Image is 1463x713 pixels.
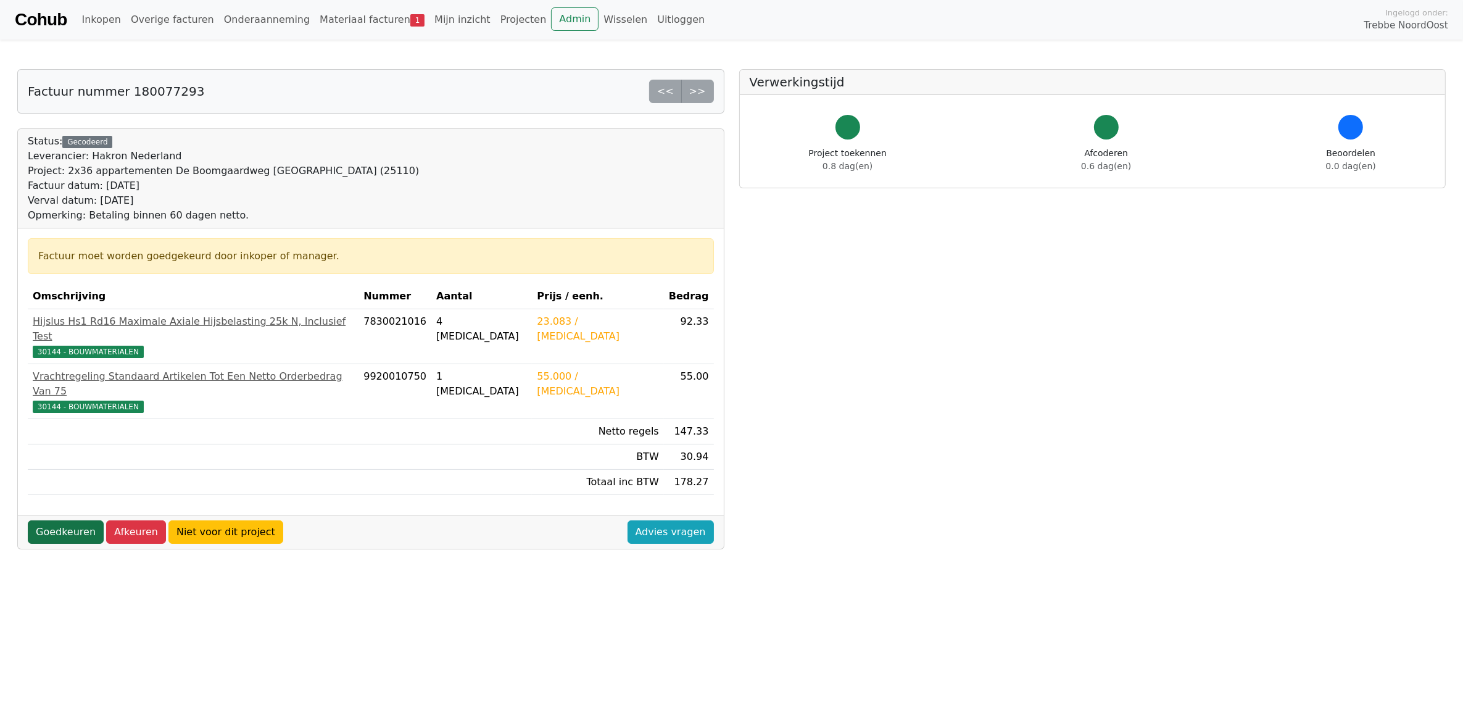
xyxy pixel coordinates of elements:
[358,284,431,309] th: Nummer
[358,364,431,419] td: 9920010750
[1364,19,1448,33] span: Trebbe NoordOost
[664,470,714,495] td: 178.27
[33,314,354,359] a: Hijslus Hs1 Rd16 Maximale Axiale Hijsbelasting 25k N, Inclusief Test30144 - BOUWMATERIALEN
[77,7,125,32] a: Inkopen
[628,520,714,544] a: Advies vragen
[532,470,663,495] td: Totaal inc BTW
[537,369,658,399] div: 55.000 / [MEDICAL_DATA]
[126,7,219,32] a: Overige facturen
[664,309,714,364] td: 92.33
[431,284,532,309] th: Aantal
[532,419,663,444] td: Netto regels
[28,193,419,208] div: Verval datum: [DATE]
[495,7,552,32] a: Projecten
[436,314,527,344] div: 4 [MEDICAL_DATA]
[33,401,144,413] span: 30144 - BOUWMATERIALEN
[28,284,358,309] th: Omschrijving
[28,520,104,544] a: Goedkeuren
[62,136,112,148] div: Gecodeerd
[28,84,204,99] h5: Factuur nummer 180077293
[28,134,419,223] div: Status:
[106,520,166,544] a: Afkeuren
[532,444,663,470] td: BTW
[429,7,495,32] a: Mijn inzicht
[410,14,425,27] span: 1
[599,7,652,32] a: Wisselen
[652,7,710,32] a: Uitloggen
[358,309,431,364] td: 7830021016
[664,284,714,309] th: Bedrag
[436,369,527,399] div: 1 [MEDICAL_DATA]
[28,149,419,164] div: Leverancier: Hakron Nederland
[33,346,144,358] span: 30144 - BOUWMATERIALEN
[664,444,714,470] td: 30.94
[1081,147,1131,173] div: Afcoderen
[532,284,663,309] th: Prijs / eenh.
[28,208,419,223] div: Opmerking: Betaling binnen 60 dagen netto.
[38,249,703,264] div: Factuur moet worden goedgekeurd door inkoper of manager.
[219,7,315,32] a: Onderaanneming
[315,7,429,32] a: Materiaal facturen1
[664,364,714,419] td: 55.00
[809,147,887,173] div: Project toekennen
[28,178,419,193] div: Factuur datum: [DATE]
[823,161,872,171] span: 0.8 dag(en)
[33,314,354,344] div: Hijslus Hs1 Rd16 Maximale Axiale Hijsbelasting 25k N, Inclusief Test
[537,314,658,344] div: 23.083 / [MEDICAL_DATA]
[1326,147,1376,173] div: Beoordelen
[1326,161,1376,171] span: 0.0 dag(en)
[168,520,283,544] a: Niet voor dit project
[1385,7,1448,19] span: Ingelogd onder:
[15,5,67,35] a: Cohub
[750,75,1436,90] h5: Verwerkingstijd
[28,164,419,178] div: Project: 2x36 appartementen De Boomgaardweg [GEOGRAPHIC_DATA] (25110)
[664,419,714,444] td: 147.33
[33,369,354,399] div: Vrachtregeling Standaard Artikelen Tot Een Netto Orderbedrag Van 75
[1081,161,1131,171] span: 0.6 dag(en)
[551,7,599,31] a: Admin
[33,369,354,414] a: Vrachtregeling Standaard Artikelen Tot Een Netto Orderbedrag Van 7530144 - BOUWMATERIALEN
